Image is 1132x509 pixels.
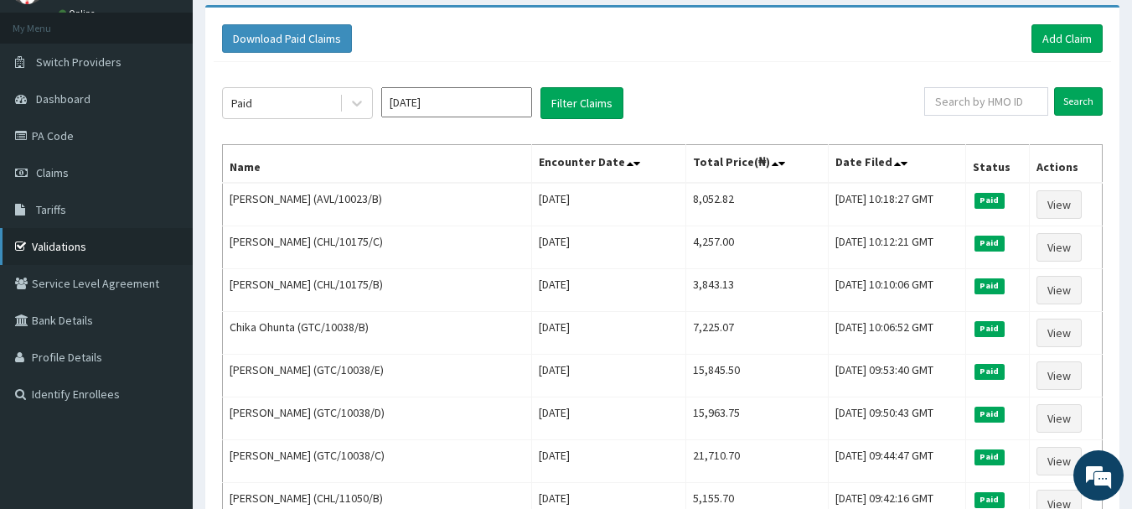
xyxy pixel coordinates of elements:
[97,149,231,319] span: We're online!
[223,226,532,269] td: [PERSON_NAME] (CHL/10175/C)
[685,183,828,226] td: 8,052.82
[685,269,828,312] td: 3,843.13
[1036,276,1082,304] a: View
[1036,190,1082,219] a: View
[223,183,532,226] td: [PERSON_NAME] (AVL/10023/B)
[531,355,685,397] td: [DATE]
[36,202,66,217] span: Tariffs
[974,193,1005,208] span: Paid
[36,91,90,106] span: Dashboard
[531,440,685,483] td: [DATE]
[685,440,828,483] td: 21,710.70
[531,183,685,226] td: [DATE]
[223,145,532,184] th: Name
[36,55,121,70] span: Switch Providers
[828,355,965,397] td: [DATE] 09:53:40 GMT
[685,397,828,440] td: 15,963.75
[974,278,1005,293] span: Paid
[1029,145,1102,184] th: Actions
[685,355,828,397] td: 15,845.50
[828,397,965,440] td: [DATE] 09:50:43 GMT
[1036,404,1082,433] a: View
[531,312,685,355] td: [DATE]
[828,269,965,312] td: [DATE] 10:10:06 GMT
[1036,233,1082,262] a: View
[974,407,1005,422] span: Paid
[1036,319,1082,347] a: View
[540,87,623,119] button: Filter Claims
[31,84,68,126] img: d_794563401_company_1708531726252_794563401
[974,364,1005,379] span: Paid
[828,145,965,184] th: Date Filed
[531,397,685,440] td: [DATE]
[531,269,685,312] td: [DATE]
[223,397,532,440] td: [PERSON_NAME] (GTC/10038/D)
[222,24,352,53] button: Download Paid Claims
[531,226,685,269] td: [DATE]
[8,335,319,393] textarea: Type your message and hit 'Enter'
[974,492,1005,507] span: Paid
[828,183,965,226] td: [DATE] 10:18:27 GMT
[828,440,965,483] td: [DATE] 09:44:47 GMT
[231,95,252,112] div: Paid
[223,312,532,355] td: Chika Ohunta (GTC/10038/B)
[828,312,965,355] td: [DATE] 10:06:52 GMT
[685,145,828,184] th: Total Price(₦)
[685,226,828,269] td: 4,257.00
[59,8,99,19] a: Online
[974,449,1005,465] span: Paid
[924,87,1048,116] input: Search by HMO ID
[87,94,282,116] div: Chat with us now
[223,269,532,312] td: [PERSON_NAME] (CHL/10175/B)
[974,236,1005,251] span: Paid
[36,165,69,180] span: Claims
[974,321,1005,336] span: Paid
[381,87,532,117] input: Select Month and Year
[1054,87,1103,116] input: Search
[1036,447,1082,475] a: View
[275,8,315,49] div: Minimize live chat window
[223,355,532,397] td: [PERSON_NAME] (GTC/10038/E)
[1031,24,1103,53] a: Add Claim
[223,440,532,483] td: [PERSON_NAME] (GTC/10038/C)
[828,226,965,269] td: [DATE] 10:12:21 GMT
[1036,361,1082,390] a: View
[966,145,1030,184] th: Status
[685,312,828,355] td: 7,225.07
[531,145,685,184] th: Encounter Date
